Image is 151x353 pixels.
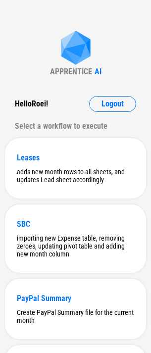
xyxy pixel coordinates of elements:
[17,153,134,162] div: Leases
[15,118,136,134] div: Select a workflow to execute
[56,31,96,67] img: Apprentice AI
[95,67,101,76] div: AI
[101,100,124,108] span: Logout
[17,308,134,324] div: Create PayPal Summary file for the current month
[15,96,48,112] div: Hello Roei !
[17,294,134,303] div: PayPal Summary
[17,168,134,184] div: adds new month rows to all sheets, and updates Lead sheet accordingly
[17,234,134,258] div: importing new Expense table, removing zeroes, updating pivot table and adding new month column
[89,96,136,112] button: Logout
[17,219,134,229] div: SBC
[50,67,92,76] div: APPRENTICE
